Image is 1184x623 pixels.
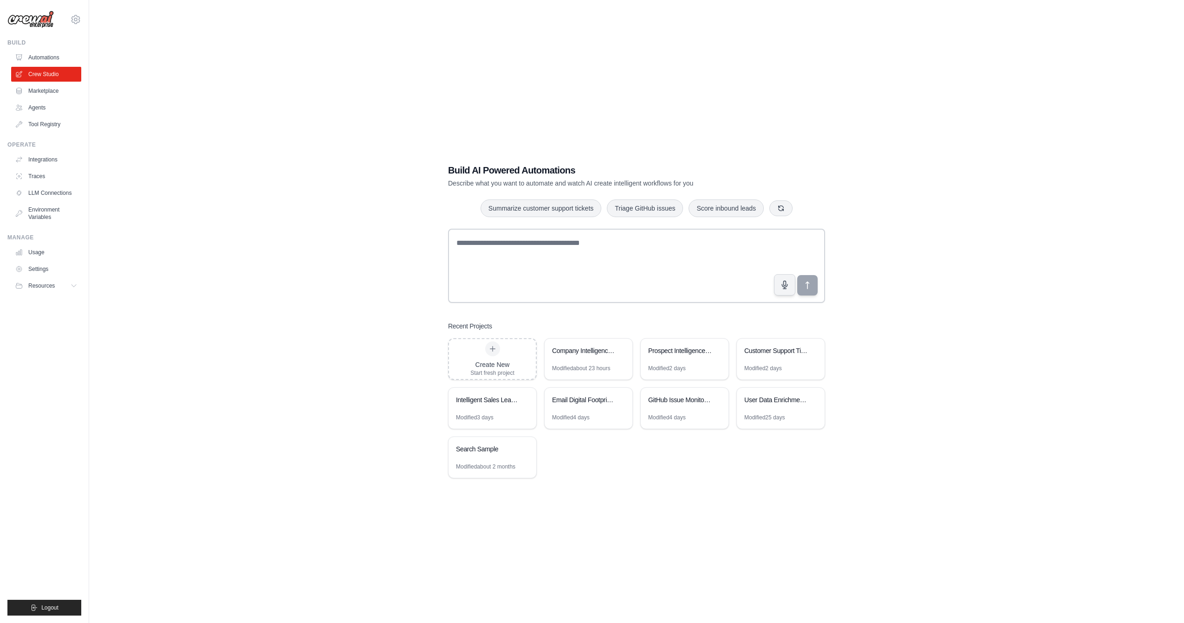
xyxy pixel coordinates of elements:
a: LLM Connections [11,186,81,200]
span: Logout [41,604,59,611]
div: Modified 25 days [744,414,785,421]
button: Logout [7,600,81,616]
div: Prospect Intelligence Research Crew [648,346,712,355]
a: Tool Registry [11,117,81,132]
div: Company Intelligence & Technical Assessment [552,346,616,355]
div: Build [7,39,81,46]
button: Triage GitHub issues [607,199,683,217]
div: Search Sample [456,444,520,454]
div: GitHub Issue Monitor & Auto-Triage [648,395,712,405]
img: Logo [7,11,54,28]
div: Modified 4 days [648,414,686,421]
div: Create New [470,360,514,369]
a: Automations [11,50,81,65]
a: Integrations [11,152,81,167]
a: Traces [11,169,81,184]
a: Environment Variables [11,202,81,225]
div: Email Digital Footprint Enrichment [552,395,616,405]
button: Click to speak your automation idea [774,274,795,295]
div: Intelligent Sales Lead Analysis & Routing System [456,395,520,405]
div: Modified 2 days [744,365,782,372]
div: Start fresh project [470,369,514,377]
span: Resources [28,282,55,289]
button: Get new suggestions [769,200,793,216]
a: Marketplace [11,83,81,98]
h3: Recent Projects [448,321,492,331]
div: Modified 3 days [456,414,494,421]
div: Manage [7,234,81,241]
div: Modified 4 days [552,414,590,421]
div: Modified 2 days [648,365,686,372]
div: Customer Support Ticket Automation [744,346,808,355]
button: Resources [11,278,81,293]
p: Describe what you want to automate and watch AI create intelligent workflows for you [448,179,760,188]
h1: Build AI Powered Automations [448,164,760,177]
a: Usage [11,245,81,260]
button: Summarize customer support tickets [481,199,601,217]
button: Score inbound leads [689,199,764,217]
div: User Data Enrichment Automation [744,395,808,405]
a: Crew Studio [11,67,81,82]
div: Operate [7,141,81,148]
a: Agents [11,100,81,115]
div: Modified about 23 hours [552,365,610,372]
div: Modified about 2 months [456,463,515,470]
a: Settings [11,262,81,276]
